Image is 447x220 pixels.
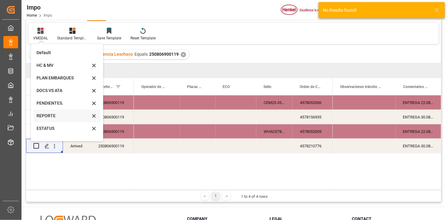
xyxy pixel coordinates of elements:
[37,125,90,132] div: ESTATUS
[37,113,90,119] div: REPORTE
[26,110,134,124] div: Press SPACE to select this row.
[27,3,52,12] div: Impo
[149,52,179,57] span: 250806900119
[340,85,383,89] span: Observaciones tránsito última milla
[323,7,429,14] div: No Results found!
[241,194,268,200] div: 1 to 4 of 4 rows
[403,85,429,89] span: Comentarios Contenedor
[396,110,441,124] div: ENTREGA 30.08 | DESPACHO REPROGRAMADO POR SATURACIÓN EN PUERTO (FECHA INICIAL 20.08)
[181,52,186,57] div: ✕
[130,35,156,41] div: Reset Template
[293,139,334,153] div: 4578210776
[101,85,113,89] span: Referencia Leschaco
[134,52,148,57] span: Equals
[223,85,230,89] span: ECO
[37,75,90,81] div: PLAN EMBARQUES
[396,139,441,153] div: ENTREGA 30.08 | DESPACHO REPROGRAMADO POR SATURACIÓN EN PUERTO (FECHA INICIAL 20.08)
[26,139,134,153] div: Press SPACE to select this row.
[212,192,220,200] div: 1
[91,124,134,138] div: 250806900119
[256,95,293,110] div: CEM23-3547891
[26,124,134,139] div: Press SPACE to select this row.
[97,35,121,41] div: Save Template
[91,139,134,153] div: 250806900119
[91,95,134,110] div: 250806900119
[37,62,90,69] div: HC & MV
[141,85,167,89] span: Operador de Transporte
[91,110,134,124] div: 250806900119
[263,85,271,89] span: Sello
[332,139,441,153] div: Press SPACE to select this row.
[300,85,321,89] span: Orden de Compra drv
[281,5,332,15] img: Henkel%20logo.jpg_1689854090.jpg
[92,52,133,57] span: Referencia Leschaco
[187,85,202,89] span: Placas de Transporte
[37,50,90,56] div: Default
[396,124,441,138] div: ENTREGA 22.08 | DESPACHO REPROGRAMADO POR SATURACIÓN EN PUERTO (FECHA INICIAL 20.08)
[332,95,441,110] div: Press SPACE to select this row.
[293,124,334,138] div: 4578052009
[396,95,441,110] div: ENTREGA 22.08 | DESPACHO REPROGRAMADO POR SATURACIÓN EN PUERTO (FECHA INICIAL 20.08)
[293,95,334,110] div: 4578052006
[57,35,88,41] div: Standard Templates
[332,110,441,124] div: Press SPACE to select this row.
[293,110,334,124] div: 4578156935
[37,138,90,144] div: ENTREGAS
[332,124,441,139] div: Press SPACE to select this row.
[26,95,134,110] div: Press SPACE to select this row.
[256,124,293,138] div: WHAC078502
[33,35,48,41] div: VMODAL
[37,87,90,94] div: DOCS VS ATA
[27,13,37,18] a: Home
[37,100,90,106] div: PENDIENTES.
[63,139,91,153] div: Arrived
